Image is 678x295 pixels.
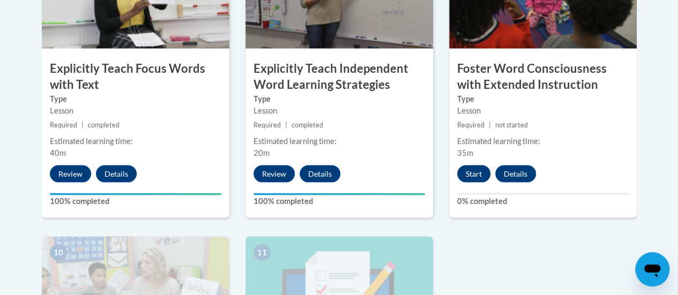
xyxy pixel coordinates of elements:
h3: Explicitly Teach Independent Word Learning Strategies [245,60,433,93]
span: completed [292,120,323,128]
label: 0% completed [457,195,629,207]
label: Type [457,93,629,104]
span: Required [254,120,281,128]
div: Lesson [457,104,629,116]
span: 40m [50,148,66,157]
div: Lesson [254,104,425,116]
span: | [81,120,84,128]
div: Estimated learning time: [50,135,221,147]
span: | [489,120,491,128]
span: completed [88,120,120,128]
span: not started [495,120,528,128]
button: Details [300,165,340,182]
div: Estimated learning time: [457,135,629,147]
label: Type [50,93,221,104]
span: 10 [50,244,67,260]
iframe: Button to launch messaging window [635,252,669,286]
button: Details [96,165,137,182]
button: Review [254,165,295,182]
button: Review [50,165,91,182]
span: Required [457,120,485,128]
span: 20m [254,148,270,157]
label: Type [254,93,425,104]
span: 35m [457,148,473,157]
span: | [285,120,287,128]
span: Required [50,120,77,128]
span: 11 [254,244,271,260]
div: Your progress [50,193,221,195]
label: 100% completed [50,195,221,207]
label: 100% completed [254,195,425,207]
h3: Explicitly Teach Focus Words with Text [42,60,229,93]
div: Your progress [254,193,425,195]
button: Details [495,165,536,182]
div: Estimated learning time: [254,135,425,147]
h3: Foster Word Consciousness with Extended Instruction [449,60,637,93]
div: Lesson [50,104,221,116]
button: Start [457,165,490,182]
